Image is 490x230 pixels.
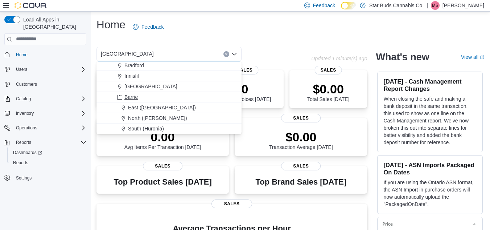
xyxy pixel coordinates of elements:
[269,130,333,144] p: $0.00
[269,130,333,150] div: Transaction Average [DATE]
[13,109,86,118] span: Inventory
[255,178,346,186] h3: Top Brand Sales [DATE]
[432,1,438,10] span: MS
[383,179,477,208] p: If you are using the Ontario ASN format, the ASN Import in purchase orders will now automatically...
[281,162,321,170] span: Sales
[13,109,37,118] button: Inventory
[141,23,164,31] span: Feedback
[13,124,86,132] span: Operations
[13,174,34,182] a: Settings
[143,162,183,170] span: Sales
[15,2,47,9] img: Cova
[7,148,89,158] a: Dashboards
[1,94,89,104] button: Catalog
[307,82,349,102] div: Total Sales [DATE]
[96,17,125,32] h1: Home
[10,148,86,157] span: Dashboards
[461,54,484,60] a: View allExternal link
[130,20,166,34] a: Feedback
[13,94,34,103] button: Catalog
[16,52,28,58] span: Home
[128,125,164,132] span: South (Huronia)
[1,108,89,118] button: Inventory
[20,16,86,31] span: Load All Apps in [GEOGRAPHIC_DATA]
[16,140,31,145] span: Reports
[128,104,196,111] span: East ([GEOGRAPHIC_DATA])
[13,150,42,156] span: Dashboards
[376,51,429,63] h2: What's new
[315,66,342,74] span: Sales
[13,65,86,74] span: Users
[383,161,477,176] h3: [DATE] - ASN Imports Packaged On Dates
[13,65,30,74] button: Users
[16,125,37,131] span: Operations
[10,158,31,167] a: Reports
[13,124,40,132] button: Operations
[211,199,252,208] span: Sales
[124,130,201,150] div: Avg Items Per Transaction [DATE]
[383,95,477,146] p: When closing the safe and making a bank deposit in the same transaction, this used to show as one...
[96,124,242,134] button: South (Huronia)
[383,78,477,92] h3: [DATE] - Cash Management Report Changes
[480,55,484,60] svg: External link
[369,1,424,10] p: Star Buds Cannabis Co.
[431,1,440,10] div: Mick Stevens
[124,62,144,69] span: Bradford
[96,113,242,124] button: North ([PERSON_NAME])
[13,138,34,147] button: Reports
[1,172,89,183] button: Settings
[7,158,89,168] button: Reports
[16,96,31,102] span: Catalog
[1,137,89,148] button: Reports
[10,158,86,167] span: Reports
[341,2,356,9] input: Dark Mode
[114,178,211,186] h3: Top Product Sales [DATE]
[16,81,37,87] span: Customers
[96,102,242,113] button: East ([GEOGRAPHIC_DATA])
[223,51,229,57] button: Clear input
[124,93,138,101] span: Barrie
[13,80,40,89] a: Customers
[13,50,86,59] span: Home
[16,175,32,181] span: Settings
[13,80,86,89] span: Customers
[219,82,271,96] p: 0
[16,110,34,116] span: Inventory
[10,148,45,157] a: Dashboards
[1,123,89,133] button: Operations
[307,82,349,96] p: $0.00
[311,56,367,61] p: Updated 1 minute(s) ago
[96,81,242,92] button: [GEOGRAPHIC_DATA]
[124,72,139,80] span: Innisfil
[219,82,271,102] div: Total # Invoices [DATE]
[101,49,154,58] span: [GEOGRAPHIC_DATA]
[96,71,242,81] button: Innisfil
[96,60,242,71] button: Bradford
[231,51,237,57] button: Close list of options
[231,66,258,74] span: Sales
[13,94,86,103] span: Catalog
[442,1,484,10] p: [PERSON_NAME]
[13,160,28,166] span: Reports
[427,1,428,10] p: |
[124,83,177,90] span: [GEOGRAPHIC_DATA]
[13,51,30,59] a: Home
[1,64,89,74] button: Users
[1,49,89,60] button: Home
[124,130,201,144] p: 0.00
[128,114,187,122] span: North ([PERSON_NAME])
[13,138,86,147] span: Reports
[96,92,242,102] button: Barrie
[313,2,335,9] span: Feedback
[16,66,27,72] span: Users
[13,173,86,182] span: Settings
[1,79,89,89] button: Customers
[4,47,86,202] nav: Complex example
[281,114,321,122] span: Sales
